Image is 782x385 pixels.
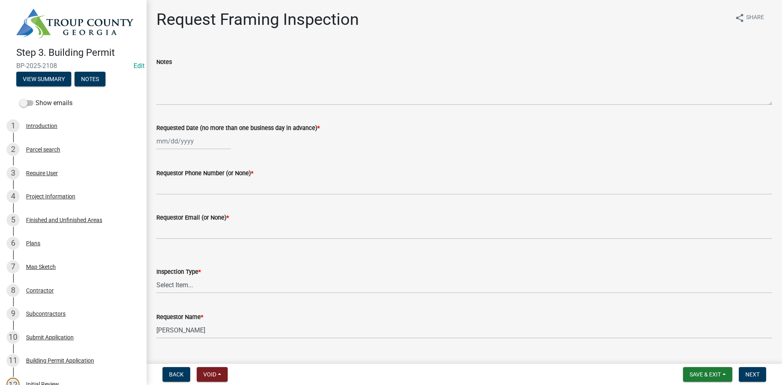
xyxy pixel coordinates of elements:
[20,98,72,108] label: Show emails
[745,371,760,378] span: Next
[134,62,145,70] a: Edit
[197,367,228,382] button: Void
[26,288,54,293] div: Contractor
[26,311,66,317] div: Subcontractors
[156,133,231,150] input: mm/dd/yyyy
[156,269,201,275] label: Inspection Type
[16,47,140,59] h4: Step 3. Building Permit
[26,194,75,199] div: Project Information
[156,125,320,131] label: Requested Date (no more than one business day in advance)
[203,371,216,378] span: Void
[156,10,359,29] h1: Request Framing Inspection
[156,315,203,320] label: Requestor Name
[16,72,71,86] button: View Summary
[7,260,20,273] div: 7
[16,62,130,70] span: BP-2025-2108
[690,371,721,378] span: Save & Exit
[26,217,102,223] div: Finished and Unfinished Areas
[7,167,20,180] div: 3
[134,62,145,70] wm-modal-confirm: Edit Application Number
[156,215,229,221] label: Requestor Email (or None)
[75,76,105,83] wm-modal-confirm: Notes
[163,367,190,382] button: Back
[7,190,20,203] div: 4
[26,147,60,152] div: Parcel search
[169,371,184,378] span: Back
[7,143,20,156] div: 2
[728,10,771,26] button: shareShare
[156,59,172,65] label: Notes
[735,13,745,23] i: share
[75,72,105,86] button: Notes
[26,334,74,340] div: Submit Application
[7,331,20,344] div: 10
[7,354,20,367] div: 11
[7,119,20,132] div: 1
[16,9,134,38] img: Troup County, Georgia
[26,358,94,363] div: Building Permit Application
[156,171,253,176] label: Requestor Phone Number (or None)
[26,123,57,129] div: Introduction
[7,307,20,320] div: 9
[683,367,732,382] button: Save & Exit
[26,170,58,176] div: Require User
[26,240,40,246] div: Plans
[16,76,71,83] wm-modal-confirm: Summary
[26,264,56,270] div: Map Sketch
[746,13,764,23] span: Share
[7,237,20,250] div: 6
[7,284,20,297] div: 8
[739,367,766,382] button: Next
[7,213,20,227] div: 5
